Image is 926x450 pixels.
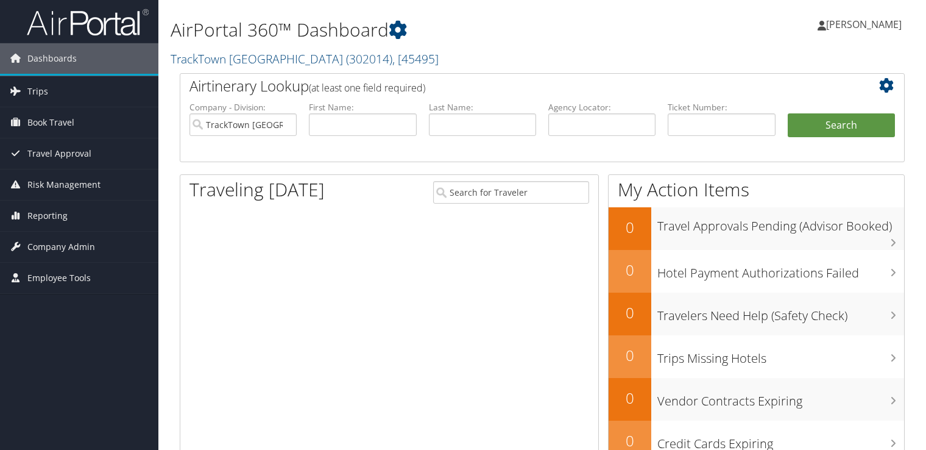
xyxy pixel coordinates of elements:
[657,344,904,367] h3: Trips Missing Hotels
[609,335,904,378] a: 0Trips Missing Hotels
[548,101,656,113] label: Agency Locator:
[657,259,904,282] h3: Hotel Payment Authorizations Failed
[27,201,68,231] span: Reporting
[27,76,48,107] span: Trips
[27,8,149,37] img: airportal-logo.png
[27,43,77,74] span: Dashboards
[609,217,651,238] h2: 0
[657,301,904,324] h3: Travelers Need Help (Safety Check)
[818,6,914,43] a: [PERSON_NAME]
[433,181,589,204] input: Search for Traveler
[189,101,297,113] label: Company - Division:
[609,378,904,421] a: 0Vendor Contracts Expiring
[392,51,439,67] span: , [ 45495 ]
[609,260,651,280] h2: 0
[609,177,904,202] h1: My Action Items
[609,302,651,323] h2: 0
[27,138,91,169] span: Travel Approval
[309,101,416,113] label: First Name:
[609,345,651,366] h2: 0
[27,107,74,138] span: Book Travel
[27,263,91,293] span: Employee Tools
[657,387,904,410] h3: Vendor Contracts Expiring
[346,51,392,67] span: ( 302014 )
[609,207,904,250] a: 0Travel Approvals Pending (Advisor Booked)
[826,18,902,31] span: [PERSON_NAME]
[609,388,651,409] h2: 0
[27,170,101,200] span: Risk Management
[657,212,904,235] h3: Travel Approvals Pending (Advisor Booked)
[429,101,536,113] label: Last Name:
[788,113,895,138] button: Search
[189,177,325,202] h1: Traveling [DATE]
[27,232,95,262] span: Company Admin
[171,17,666,43] h1: AirPortal 360™ Dashboard
[189,76,835,96] h2: Airtinerary Lookup
[309,81,425,95] span: (at least one field required)
[668,101,775,113] label: Ticket Number:
[609,293,904,335] a: 0Travelers Need Help (Safety Check)
[609,250,904,293] a: 0Hotel Payment Authorizations Failed
[171,51,439,67] a: TrackTown [GEOGRAPHIC_DATA]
